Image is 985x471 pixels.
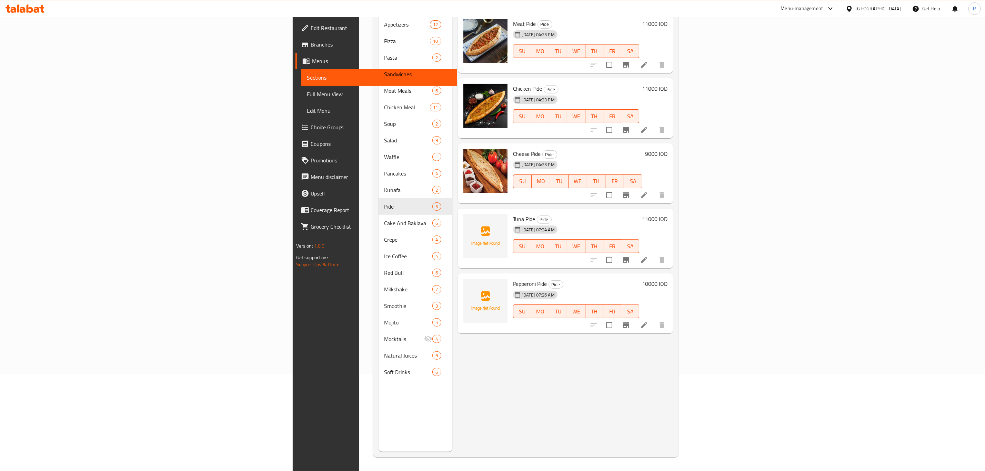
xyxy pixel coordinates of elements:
span: 7 [433,286,441,293]
div: Appetizers12 [379,16,452,33]
a: Upsell [295,185,457,202]
span: [DATE] 04:23 PM [519,31,557,38]
div: Cake And Baklava6 [379,215,452,231]
span: Select to update [602,123,616,137]
div: Kunafa [384,186,432,194]
button: Branch-specific-item [618,252,634,268]
div: Soft Drinks [384,368,432,376]
span: 6 [433,270,441,276]
a: Full Menu View [301,86,457,102]
span: Cheese Pide [513,149,541,159]
div: items [430,20,441,29]
span: Select to update [602,188,616,202]
button: TH [587,174,606,188]
span: Pizza [384,37,430,45]
img: Pepperoni Pide [463,279,507,323]
span: Cake And Baklava [384,219,432,227]
div: Pasta [384,53,432,62]
span: FR [606,307,619,317]
span: 2 [433,54,441,61]
div: Mojito [384,318,432,327]
span: Upsell [311,189,452,198]
button: WE [567,109,585,123]
span: MO [534,241,546,251]
span: FR [606,241,619,251]
span: 2 [433,121,441,127]
div: Mocktails4 [379,331,452,347]
span: TH [588,307,601,317]
div: Sandwiches10 [379,66,452,82]
span: SA [624,46,636,56]
h6: 11000 IQD [642,214,667,224]
div: items [432,318,441,327]
div: Salad9 [379,132,452,149]
nav: Menu sections [379,13,452,383]
h6: 10000 IQD [642,279,667,289]
span: TH [588,111,601,121]
span: TU [553,176,566,186]
span: 10 [430,71,441,78]
span: Meat Meals [384,87,432,95]
button: TH [585,304,603,318]
a: Edit menu item [640,126,648,134]
div: Appetizers [384,20,430,29]
span: TH [590,176,603,186]
div: Ice Coffee4 [379,248,452,264]
span: 4 [433,336,441,342]
button: MO [531,304,549,318]
span: R [973,5,976,12]
span: MO [534,307,546,317]
div: items [432,202,441,211]
span: SA [624,241,636,251]
div: items [432,53,441,62]
span: Smoothie [384,302,432,310]
div: items [432,153,441,161]
span: Promotions [311,156,452,164]
button: WE [567,304,585,318]
button: TH [585,44,603,58]
a: Menu disclaimer [295,169,457,185]
span: Edit Restaurant [311,24,452,32]
div: Milkshake7 [379,281,452,298]
span: TU [552,241,564,251]
button: FR [603,109,621,123]
div: Sandwiches [384,70,430,78]
span: Choice Groups [311,123,452,131]
div: Kunafa2 [379,182,452,198]
button: TU [550,174,569,188]
div: items [432,335,441,343]
div: items [432,368,441,376]
span: MO [534,111,546,121]
button: MO [531,239,549,253]
span: Meat Pide [513,19,536,29]
img: Cheese Pide [463,149,507,193]
div: items [430,103,441,111]
span: Menus [312,57,452,65]
span: Pide [384,202,432,211]
div: items [432,186,441,194]
span: 11 [430,104,441,111]
span: WE [570,111,582,121]
button: FR [605,174,624,188]
h6: 9000 IQD [645,149,667,159]
span: Waffle [384,153,432,161]
div: Mojito5 [379,314,452,331]
button: SU [513,109,531,123]
span: 6 [433,220,441,227]
span: Pide [549,281,563,289]
div: items [432,219,441,227]
button: SU [513,44,531,58]
span: Coverage Report [311,206,452,214]
span: SA [624,111,636,121]
span: TU [552,111,564,121]
div: Pide [542,150,557,159]
span: Salad [384,136,432,144]
span: Red Bull [384,269,432,277]
span: WE [571,176,584,186]
span: Version: [296,241,313,250]
button: FR [603,44,621,58]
